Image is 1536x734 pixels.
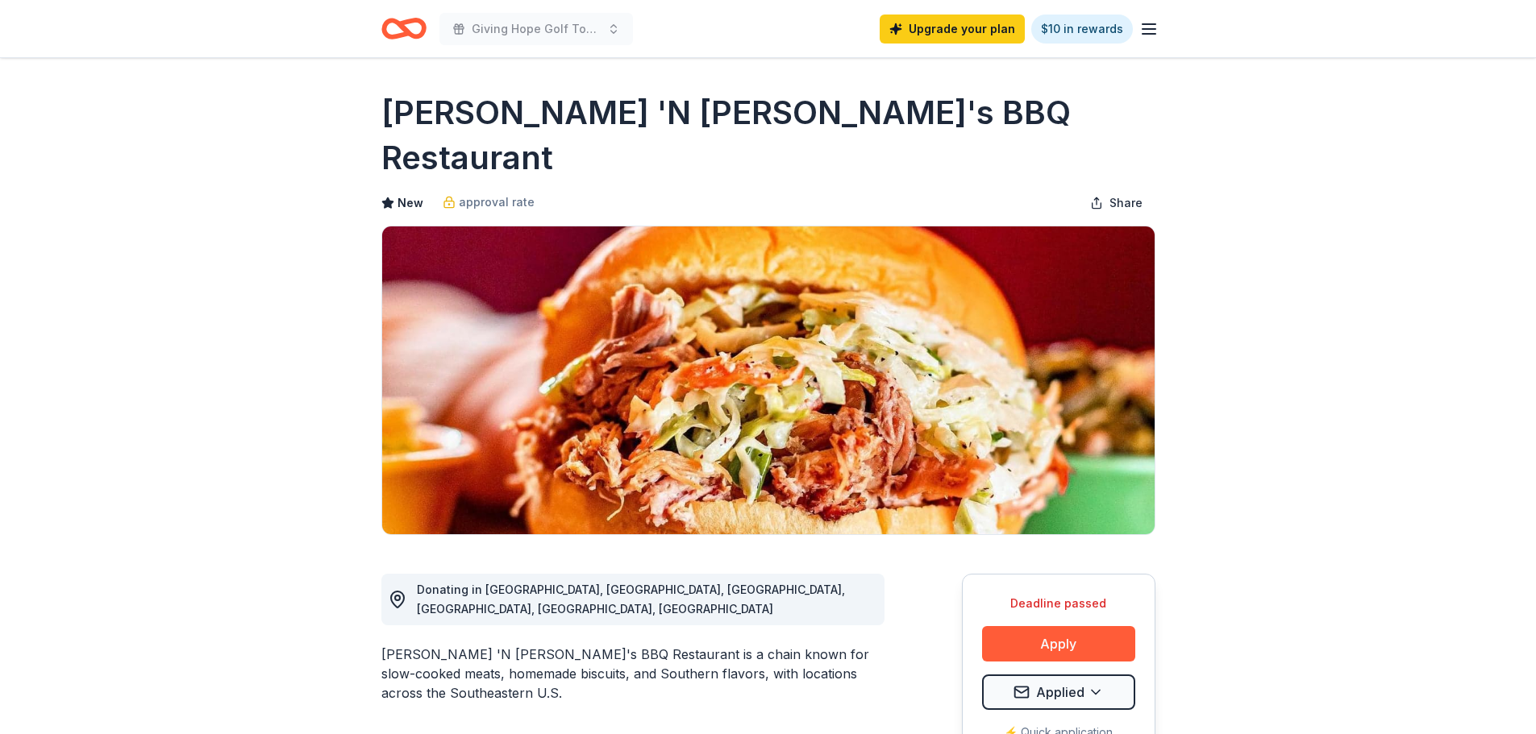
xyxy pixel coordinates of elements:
button: Share [1077,187,1155,219]
span: Donating in [GEOGRAPHIC_DATA], [GEOGRAPHIC_DATA], [GEOGRAPHIC_DATA], [GEOGRAPHIC_DATA], [GEOGRAPH... [417,583,845,616]
button: Applied [982,674,1135,710]
span: Share [1109,193,1143,213]
button: Apply [982,626,1135,661]
div: [PERSON_NAME] 'N [PERSON_NAME]'s BBQ Restaurant is a chain known for slow-cooked meats, homemade ... [381,645,885,703]
span: approval rate [459,193,535,212]
a: $10 in rewards [1031,15,1133,44]
span: New [398,193,423,213]
div: Deadline passed [982,594,1135,613]
h1: [PERSON_NAME] 'N [PERSON_NAME]'s BBQ Restaurant [381,90,1155,180]
span: Applied [1036,682,1084,703]
button: Giving Hope Golf Tournament [439,13,633,45]
span: Giving Hope Golf Tournament [472,19,601,39]
a: approval rate [443,193,535,212]
a: Upgrade your plan [880,15,1025,44]
img: Image for Jim 'N Nick's BBQ Restaurant [382,226,1155,534]
a: Home [381,10,427,48]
